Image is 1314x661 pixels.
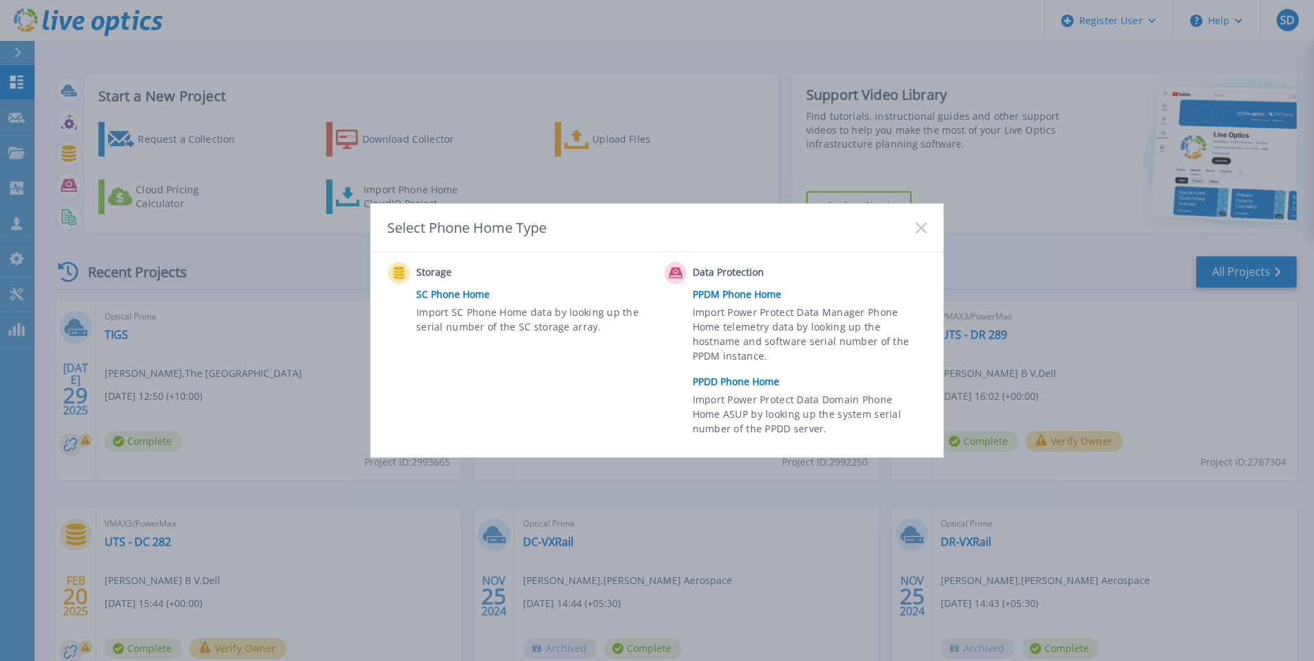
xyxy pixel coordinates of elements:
div: Select Phone Home Type [387,218,548,237]
span: Import SC Phone Home data by looking up the serial number of the SC storage array. [416,305,647,337]
span: Import Power Protect Data Domain Phone Home ASUP by looking up the system serial number of the PP... [693,392,923,440]
span: Import Power Protect Data Manager Phone Home telemetry data by looking up the hostname and softwa... [693,305,923,369]
a: PPDD Phone Home [693,371,934,392]
a: SC Phone Home [416,284,657,305]
span: Data Protection [693,265,831,281]
span: Storage [416,265,554,281]
a: PPDM Phone Home [693,284,934,305]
